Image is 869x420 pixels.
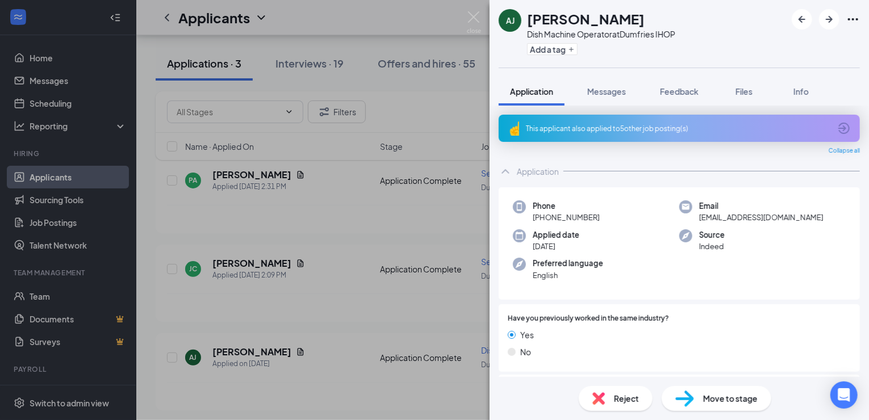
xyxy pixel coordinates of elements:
span: Indeed [699,241,725,252]
span: [EMAIL_ADDRESS][DOMAIN_NAME] [699,212,824,223]
button: ArrowRight [819,9,839,30]
svg: ArrowCircle [837,121,851,135]
span: Feedback [660,86,699,96]
span: Move to stage [703,392,758,405]
div: Dish Machine Operator at Dumfries IHOP [527,28,675,40]
span: Files [736,86,753,96]
div: Open Intercom Messenger [830,381,858,409]
span: Reject [614,392,639,405]
svg: ArrowRight [822,12,836,26]
div: This applicant also applied to 5 other job posting(s) [526,124,830,133]
span: Collapse all [829,146,860,156]
span: Source [699,229,725,241]
div: Application [517,166,559,177]
h1: [PERSON_NAME] [527,9,645,28]
span: Messages [587,86,626,96]
span: Have you previously worked in the same industry? [508,313,669,324]
span: No [520,346,531,358]
button: PlusAdd a tag [527,43,578,55]
button: ArrowLeftNew [792,9,812,30]
span: [DATE] [533,241,579,252]
span: Phone [533,200,600,212]
svg: ArrowLeftNew [795,12,809,26]
span: Application [510,86,553,96]
span: Info [793,86,809,96]
svg: ChevronUp [499,165,512,178]
span: [PHONE_NUMBER] [533,212,600,223]
span: Yes [520,329,534,341]
svg: Ellipses [846,12,860,26]
div: AJ [506,15,515,26]
span: English [533,270,603,281]
svg: Plus [568,46,575,53]
span: Email [699,200,824,212]
span: Applied date [533,229,579,241]
span: Preferred language [533,258,603,269]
